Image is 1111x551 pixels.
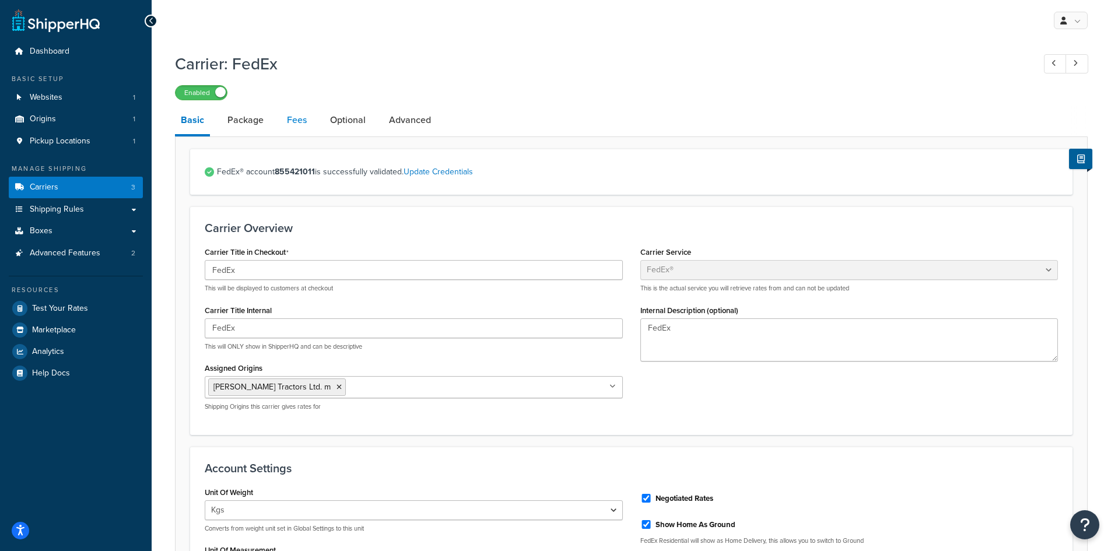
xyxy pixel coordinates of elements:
[9,199,143,220] a: Shipping Rules
[205,284,623,293] p: This will be displayed to customers at checkout
[30,205,84,215] span: Shipping Rules
[1070,510,1099,539] button: Open Resource Center
[9,87,143,108] a: Websites1
[404,166,473,178] a: Update Credentials
[9,177,143,198] li: Carriers
[32,347,64,357] span: Analytics
[1069,149,1092,169] button: Show Help Docs
[222,106,269,134] a: Package
[30,47,69,57] span: Dashboard
[9,74,143,84] div: Basic Setup
[383,106,437,134] a: Advanced
[9,298,143,319] a: Test Your Rates
[9,320,143,341] a: Marketplace
[324,106,371,134] a: Optional
[9,363,143,384] a: Help Docs
[205,306,272,315] label: Carrier Title Internal
[9,87,143,108] li: Websites
[9,108,143,130] a: Origins1
[9,220,143,242] a: Boxes
[281,106,313,134] a: Fees
[1066,54,1088,73] a: Next Record
[217,164,1058,180] span: FedEx® account is successfully validated.
[205,462,1058,475] h3: Account Settings
[175,52,1022,75] h1: Carrier: FedEx
[9,341,143,362] a: Analytics
[205,524,623,533] p: Converts from weight unit set in Global Settings to this unit
[176,86,227,100] label: Enabled
[205,488,253,497] label: Unit Of Weight
[30,114,56,124] span: Origins
[30,136,90,146] span: Pickup Locations
[656,520,735,530] label: Show Home As Ground
[9,131,143,152] li: Pickup Locations
[205,402,623,411] p: Shipping Origins this carrier gives rates for
[640,306,738,315] label: Internal Description (optional)
[213,381,331,393] span: [PERSON_NAME] Tractors Ltd. m
[133,136,135,146] span: 1
[205,222,1058,234] h3: Carrier Overview
[9,243,143,264] a: Advanced Features2
[205,342,623,351] p: This will ONLY show in ShipperHQ and can be descriptive
[640,536,1059,545] p: FedEx Residential will show as Home Delivery, this allows you to switch to Ground
[205,364,262,373] label: Assigned Origins
[9,131,143,152] a: Pickup Locations1
[9,177,143,198] a: Carriers3
[9,243,143,264] li: Advanced Features
[205,248,289,257] label: Carrier Title in Checkout
[30,93,62,103] span: Websites
[30,248,100,258] span: Advanced Features
[133,93,135,103] span: 1
[32,368,70,378] span: Help Docs
[9,108,143,130] li: Origins
[30,226,52,236] span: Boxes
[656,493,713,504] label: Negotiated Rates
[640,284,1059,293] p: This is the actual service you will retrieve rates from and can not be updated
[131,248,135,258] span: 2
[175,106,210,136] a: Basic
[131,183,135,192] span: 3
[32,325,76,335] span: Marketplace
[1044,54,1067,73] a: Previous Record
[275,166,315,178] strong: 855421011
[640,248,691,257] label: Carrier Service
[640,318,1059,362] textarea: FedEx
[9,285,143,295] div: Resources
[9,41,143,62] a: Dashboard
[9,164,143,174] div: Manage Shipping
[30,183,58,192] span: Carriers
[133,114,135,124] span: 1
[32,304,88,314] span: Test Your Rates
